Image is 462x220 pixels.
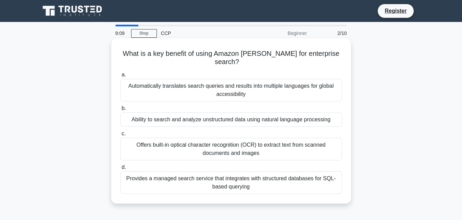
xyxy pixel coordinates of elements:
div: 9:09 [111,26,131,40]
div: Ability to search and analyze unstructured data using natural language processing [120,112,342,127]
div: Automatically translates search queries and results into multiple languages for global accessibility [120,79,342,101]
a: Stop [131,29,157,38]
div: CCP [157,26,251,40]
div: Beginner [251,26,311,40]
div: 2/10 [311,26,351,40]
span: c. [122,131,126,136]
div: Offers built-in optical character recognition (OCR) to extract text from scanned documents and im... [120,138,342,160]
span: b. [122,105,126,111]
div: Provides a managed search service that integrates with structured databases for SQL-based querying [120,171,342,194]
span: d. [122,164,126,170]
span: a. [122,72,126,77]
a: Register [380,7,411,15]
h5: What is a key benefit of using Amazon [PERSON_NAME] for enterprise search? [120,49,343,66]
